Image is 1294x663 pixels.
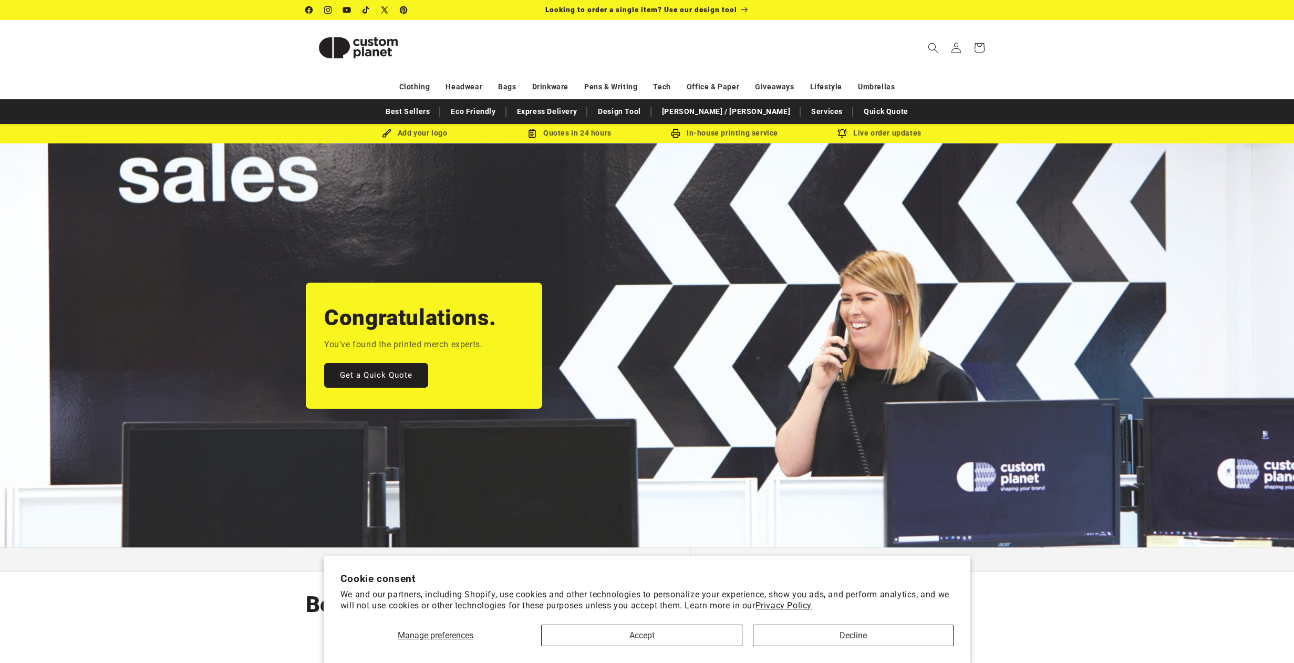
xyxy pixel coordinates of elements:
h2: Congratulations. [324,304,496,332]
a: Services [806,102,848,121]
p: We and our partners, including Shopify, use cookies and other technologies to personalize your ex... [340,589,954,612]
a: Privacy Policy [755,600,812,610]
img: In-house printing [671,129,680,138]
button: Pause slideshow [690,548,713,571]
img: Custom Planet [306,24,411,71]
h2: Bestselling Printed Merch. [306,591,582,619]
a: Eco Friendly [446,102,501,121]
div: Quotes in 24 hours [492,127,647,140]
button: Load slide 2 of 3 [626,552,642,567]
a: [PERSON_NAME] / [PERSON_NAME] [657,102,795,121]
div: Live order updates [802,127,957,140]
a: Express Delivery [512,102,583,121]
a: Design Tool [593,102,646,121]
a: Giveaways [755,78,794,96]
button: Next slide [664,548,687,571]
img: Order Updates Icon [527,129,537,138]
div: In-house printing service [647,127,802,140]
a: Custom Planet [302,20,415,75]
a: Get a Quick Quote [324,362,428,387]
h2: Cookie consent [340,573,954,585]
button: Load slide 3 of 3 [642,552,658,567]
a: Pens & Writing [584,78,637,96]
a: Headwear [446,78,482,96]
a: Drinkware [532,78,568,96]
iframe: Chat Widget [1241,613,1294,663]
button: Accept [541,625,742,646]
div: Add your logo [337,127,492,140]
a: Lifestyle [810,78,842,96]
a: Tech [653,78,670,96]
p: You've found the printed merch experts. [324,337,482,353]
img: Brush Icon [382,129,391,138]
button: Load slide 1 of 3 [610,552,626,567]
span: Looking to order a single item? Use our design tool [545,5,737,14]
a: Office & Paper [687,78,739,96]
a: Clothing [399,78,430,96]
button: Manage preferences [340,625,531,646]
a: Bags [498,78,516,96]
a: Quick Quote [858,102,914,121]
img: Order updates [837,129,847,138]
a: Umbrellas [858,78,895,96]
a: Best Sellers [380,102,435,121]
button: Decline [753,625,954,646]
span: Manage preferences [398,630,473,640]
summary: Search [922,36,945,59]
button: Previous slide [581,548,604,571]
